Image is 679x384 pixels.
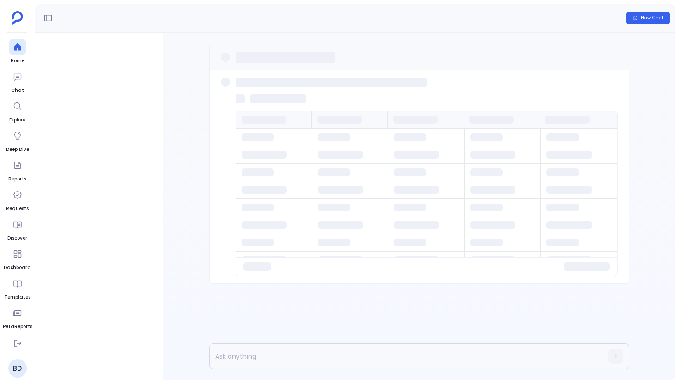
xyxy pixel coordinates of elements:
span: Explore [9,116,26,124]
a: Reports [8,157,26,183]
span: Templates [4,294,30,301]
span: New Chat [641,15,664,21]
span: Requests [6,205,29,212]
span: PetaReports [3,323,32,330]
a: Deep Dive [6,127,29,153]
span: Discover [7,234,27,242]
span: Deep Dive [6,146,29,153]
img: petavue logo [12,11,23,25]
button: New Chat [626,12,670,24]
a: Dashboard [4,246,31,271]
a: Home [9,39,26,65]
span: Home [9,57,26,65]
a: Explore [9,98,26,124]
span: Chat [9,87,26,94]
a: Discover [7,216,27,242]
a: Requests [6,186,29,212]
span: Reports [8,175,26,183]
a: BD [8,359,27,378]
a: Chat [9,68,26,94]
a: PetaReports [3,305,32,330]
span: Dashboard [4,264,31,271]
a: Templates [4,275,30,301]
